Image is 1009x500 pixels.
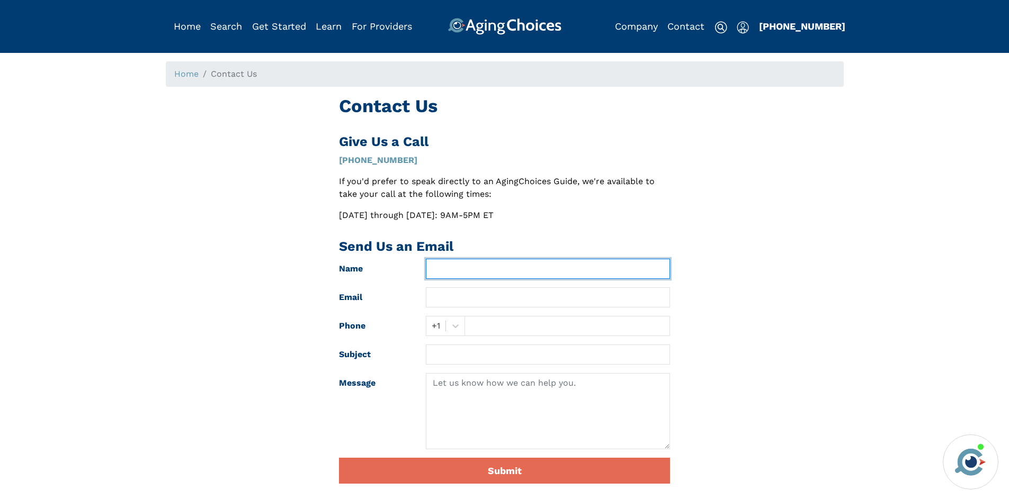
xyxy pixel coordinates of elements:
span: Contact Us [211,69,257,79]
img: user-icon.svg [737,21,749,34]
a: Get Started [252,21,306,32]
a: Learn [316,21,342,32]
p: If you'd prefer to speak directly to an AgingChoices Guide, we're available to take your call at ... [339,175,670,201]
img: search-icon.svg [715,21,727,34]
label: Phone [331,316,418,336]
h2: Send Us an Email [339,239,670,254]
a: Contact [667,21,704,32]
h1: Contact Us [339,95,670,117]
label: Name [331,259,418,279]
button: Submit [339,458,670,484]
div: Popover trigger [210,18,242,35]
a: For Providers [352,21,412,32]
img: AgingChoices [448,18,561,35]
div: Popover trigger [737,18,749,35]
label: Subject [331,344,418,365]
a: Home [174,69,199,79]
label: Message [331,373,418,449]
label: Email [331,287,418,307]
a: Home [174,21,201,32]
nav: breadcrumb [166,61,844,87]
a: Search [210,21,242,32]
a: Company [615,21,658,32]
img: avatar [952,444,988,480]
a: [PHONE_NUMBER] [759,21,845,32]
p: [DATE] through [DATE]: 9AM-5PM ET [339,209,670,222]
a: [PHONE_NUMBER] [339,155,417,165]
h2: Give Us a Call [339,134,670,150]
